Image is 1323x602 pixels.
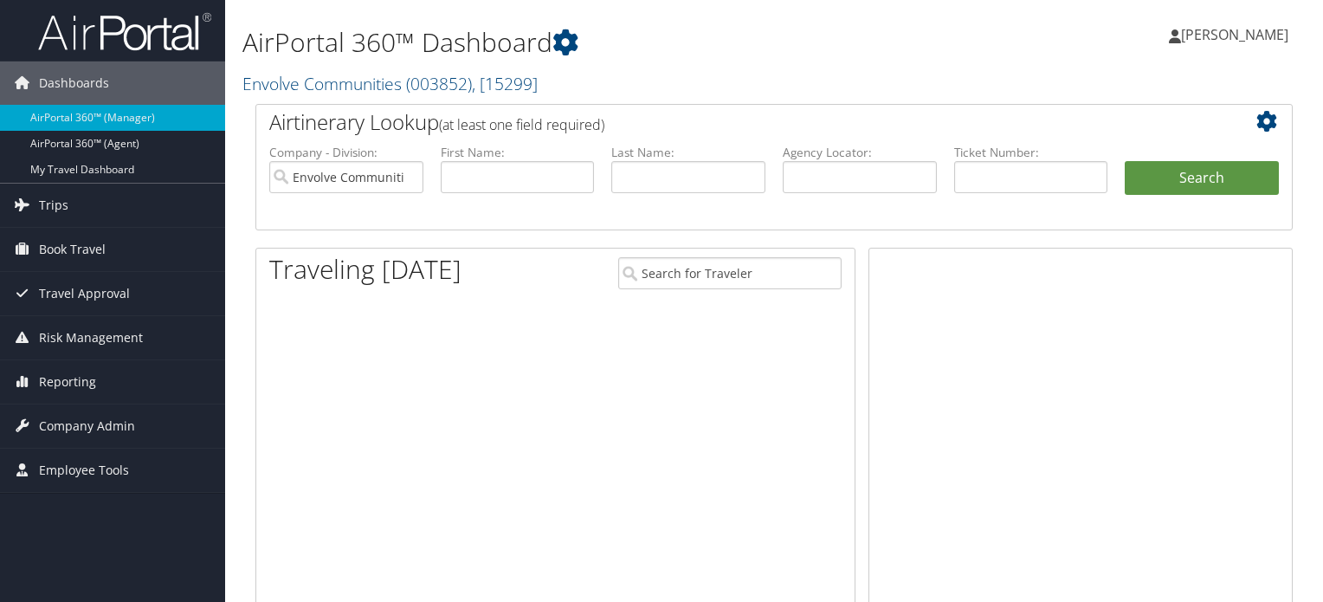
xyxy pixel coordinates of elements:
[406,72,472,95] span: ( 003852 )
[39,360,96,404] span: Reporting
[783,144,937,161] label: Agency Locator:
[441,144,595,161] label: First Name:
[39,272,130,315] span: Travel Approval
[1125,161,1279,196] button: Search
[39,228,106,271] span: Book Travel
[39,184,68,227] span: Trips
[39,449,129,492] span: Employee Tools
[472,72,538,95] span: , [ 15299 ]
[611,144,765,161] label: Last Name:
[269,107,1192,137] h2: Airtinerary Lookup
[1169,9,1306,61] a: [PERSON_NAME]
[38,11,211,52] img: airportal-logo.png
[269,251,461,288] h1: Traveling [DATE]
[242,72,538,95] a: Envolve Communities
[39,316,143,359] span: Risk Management
[39,405,135,448] span: Company Admin
[39,61,109,105] span: Dashboards
[954,144,1108,161] label: Ticket Number:
[269,144,423,161] label: Company - Division:
[439,115,604,134] span: (at least one field required)
[242,24,952,61] h1: AirPortal 360™ Dashboard
[1181,25,1288,44] span: [PERSON_NAME]
[618,257,842,289] input: Search for Traveler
